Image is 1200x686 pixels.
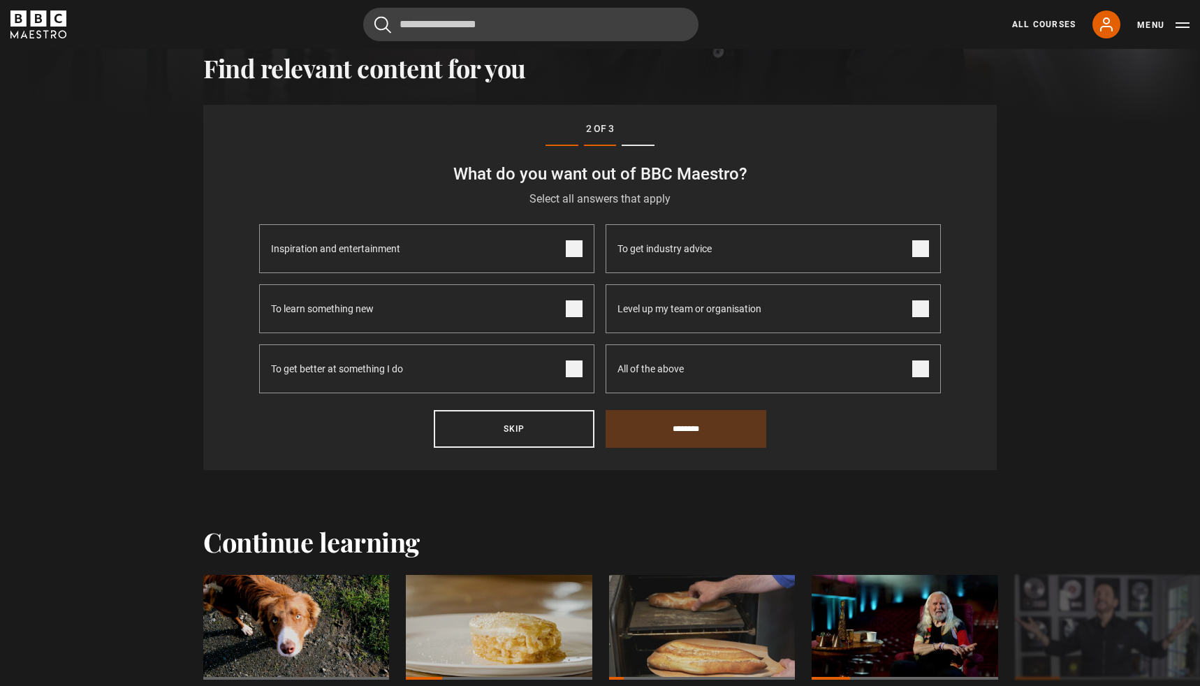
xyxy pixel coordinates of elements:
[363,8,698,41] input: Search
[271,225,400,272] span: Inspiration and entertainment
[617,285,761,333] span: Level up my team or organisation
[259,191,941,207] p: Select all answers that apply
[203,526,997,558] h2: Continue learning
[1012,18,1076,31] a: All Courses
[617,345,684,393] span: All of the above
[374,16,391,34] button: Submit the search query
[617,225,712,272] span: To get industry advice
[259,122,941,136] p: 2 of 3
[203,53,997,82] h2: Find relevant content for you
[259,163,941,185] h3: What do you want out of BBC Maestro?
[10,10,66,38] svg: BBC Maestro
[1137,18,1190,32] button: Toggle navigation
[271,345,403,393] span: To get better at something I do
[271,285,374,333] span: To learn something new
[434,410,594,448] button: Skip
